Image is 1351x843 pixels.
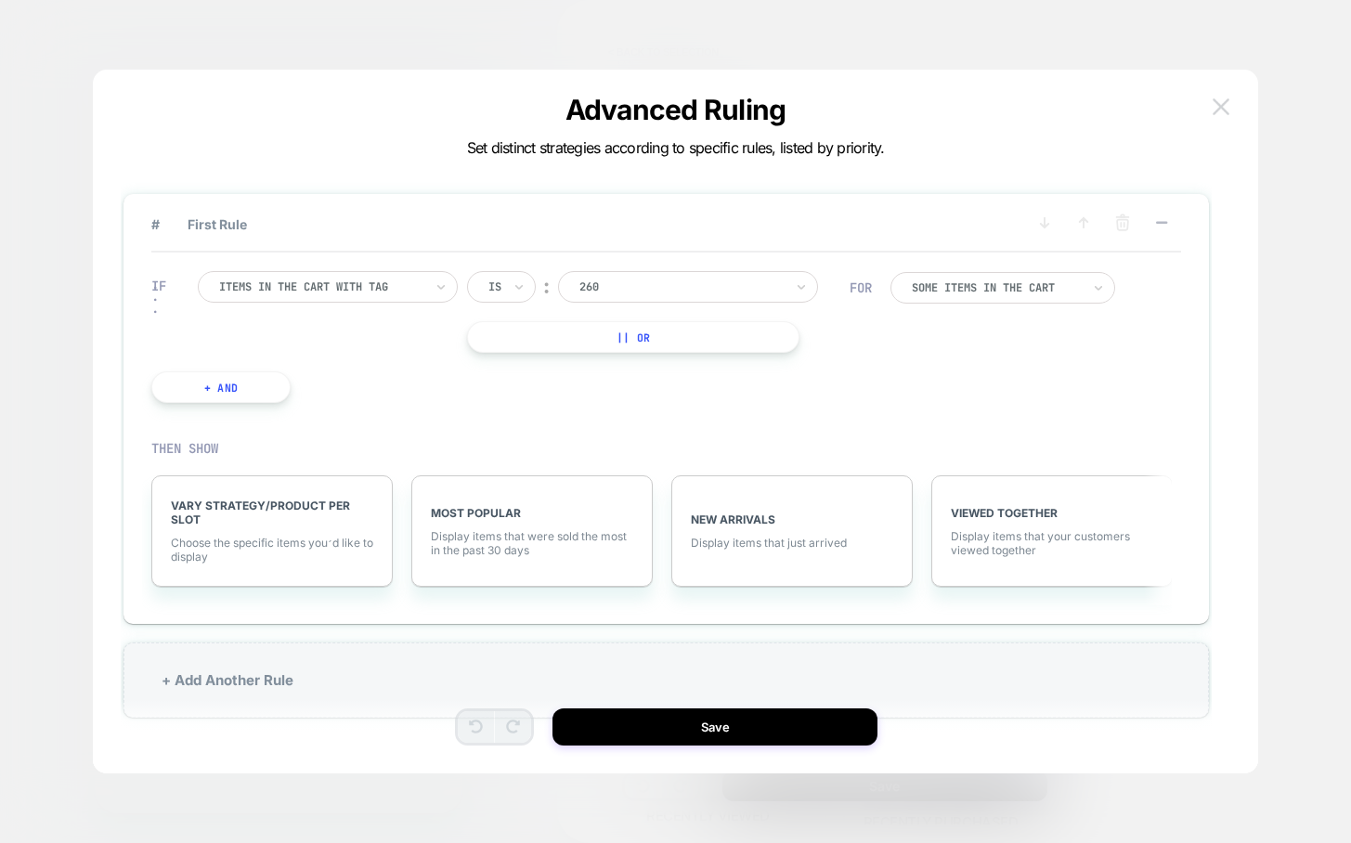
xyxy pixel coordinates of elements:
[912,280,1081,295] div: Some Items in the cart
[850,279,872,296] div: FOR
[691,536,893,550] span: Display items that just arrived
[431,529,633,557] span: Display items that were sold the most in the past 30 days
[467,321,799,353] button: || Or
[467,93,885,126] p: Advanced Ruling
[151,216,1025,232] span: First Rule
[951,529,1153,557] span: Display items that your customers viewed together
[467,138,885,157] span: Set distinct strategies according to specific rules, listed by priority.
[431,506,633,520] span: MOST POPULAR
[552,708,877,746] button: Save
[951,506,1153,520] span: VIEWED TOGETHER
[691,512,893,526] span: NEW ARRIVALS
[123,642,1209,718] div: + Add Another Rule
[151,440,1172,457] div: THEN SHOW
